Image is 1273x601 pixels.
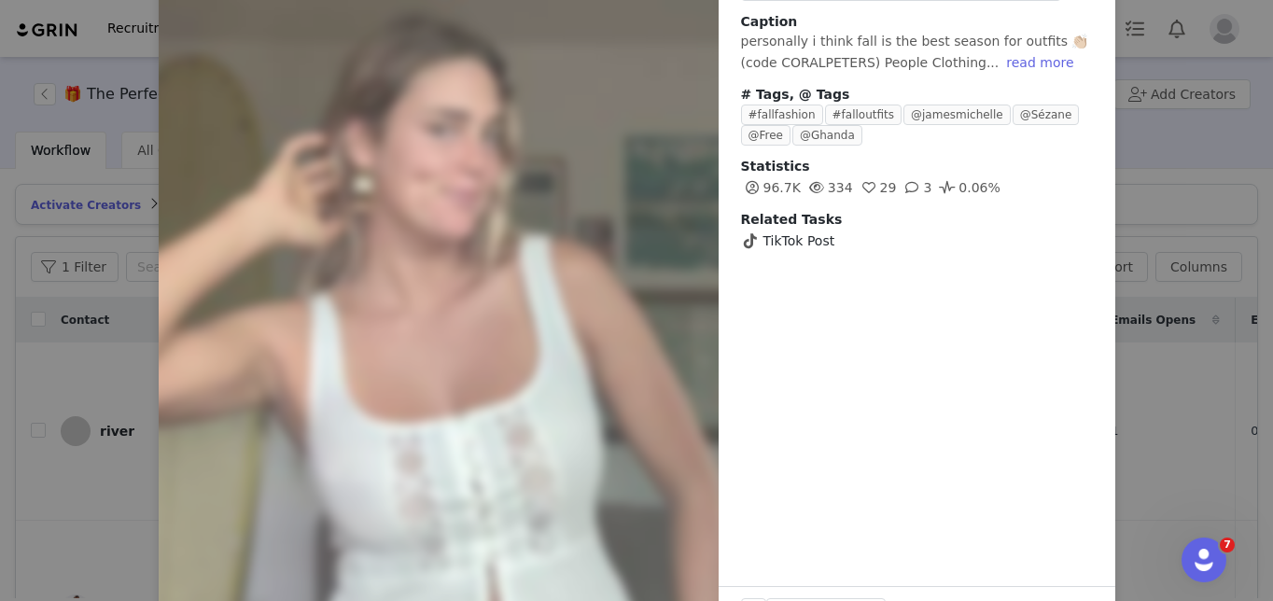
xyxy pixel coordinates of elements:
span: Caption [741,14,798,29]
span: personally i think fall is the best season for outfits 👏🏼 (code CORALPETERS) People Clothing... [741,34,1088,70]
span: 0.06% [936,180,1000,195]
span: 7 [1220,538,1235,552]
span: TikTok Post [763,231,835,251]
button: read more [999,51,1081,74]
span: 96.7K [741,180,801,195]
iframe: Intercom live chat [1182,538,1226,582]
span: 29 [858,180,897,195]
span: Related Tasks [741,212,843,227]
span: # Tags, @ Tags [741,87,850,102]
span: 3 [901,180,931,195]
span: 334 [805,180,853,195]
span: Statistics [741,159,810,174]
